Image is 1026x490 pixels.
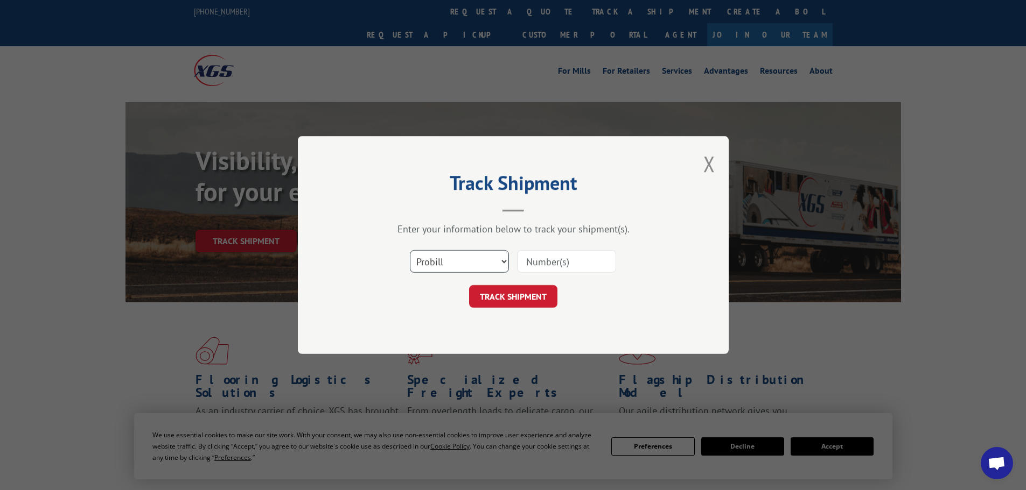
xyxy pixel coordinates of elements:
[517,250,616,273] input: Number(s)
[352,175,675,196] h2: Track Shipment
[981,447,1013,479] div: Open chat
[469,285,557,308] button: TRACK SHIPMENT
[352,223,675,235] div: Enter your information below to track your shipment(s).
[703,150,715,178] button: Close modal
